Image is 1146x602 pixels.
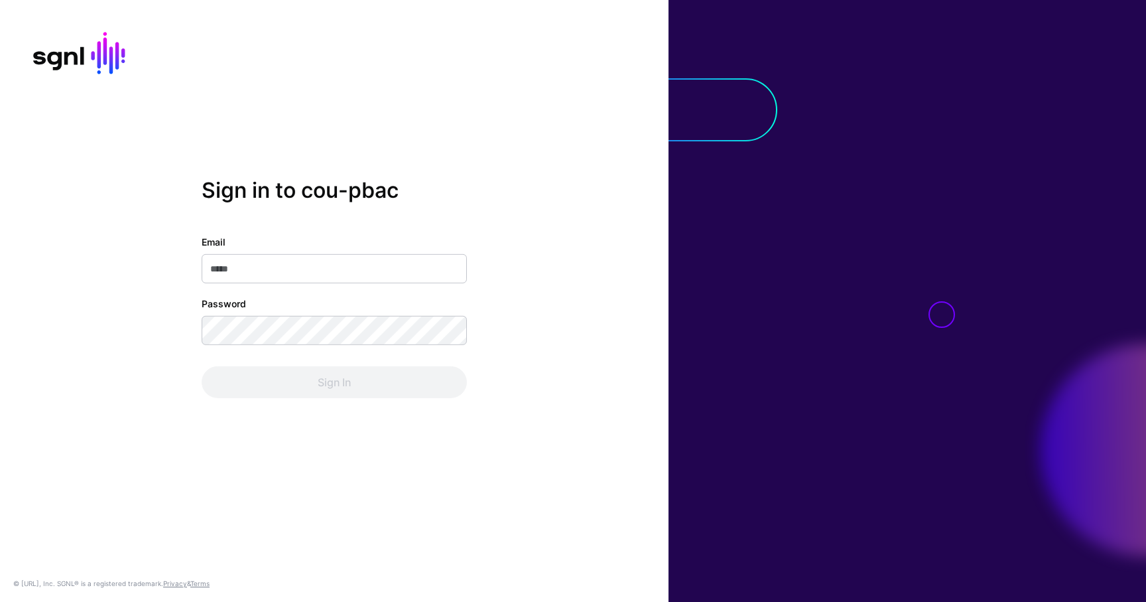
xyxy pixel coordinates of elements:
[202,235,225,249] label: Email
[13,578,210,589] div: © [URL], Inc. SGNL® is a registered trademark. &
[202,177,467,202] h2: Sign in to cou-pbac
[190,579,210,587] a: Terms
[202,297,246,311] label: Password
[163,579,187,587] a: Privacy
